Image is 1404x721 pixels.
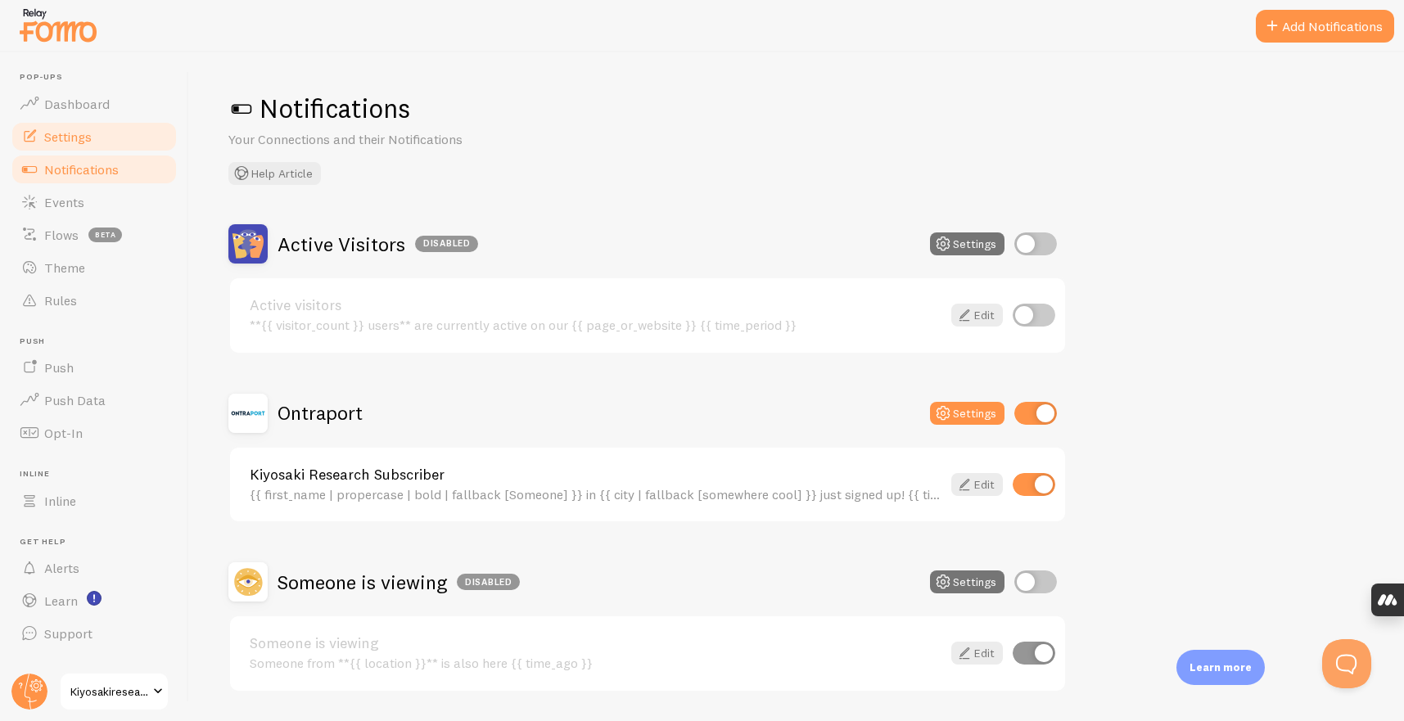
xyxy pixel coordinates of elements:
span: Push [20,336,178,347]
span: Push [44,359,74,376]
a: Settings [10,120,178,153]
a: Kiyosaki Research Subscriber [250,467,941,482]
span: Inline [44,493,76,509]
a: Active visitors [250,298,941,313]
svg: <p>Watch New Feature Tutorials!</p> [87,591,102,606]
span: Alerts [44,560,79,576]
div: Disabled [457,574,520,590]
img: Ontraport [228,394,268,433]
a: Rules [10,284,178,317]
span: Opt-In [44,425,83,441]
a: Theme [10,251,178,284]
a: Kiyosakiresearch [59,672,169,711]
div: **{{ visitor_count }} users** are currently active on our {{ page_or_website }} {{ time_period }} [250,318,941,332]
span: Kiyosakiresearch [70,682,148,701]
span: Dashboard [44,96,110,112]
a: Edit [951,473,1003,496]
a: Push Data [10,384,178,417]
a: Notifications [10,153,178,186]
a: Someone is viewing [250,636,941,651]
a: Edit [951,642,1003,665]
span: Pop-ups [20,72,178,83]
span: Get Help [20,537,178,548]
span: Rules [44,292,77,309]
p: Learn more [1190,660,1252,675]
button: Settings [930,570,1004,593]
span: Inline [20,469,178,480]
p: Your Connections and their Notifications [228,130,621,149]
span: Push Data [44,392,106,408]
a: Dashboard [10,88,178,120]
div: Learn more [1176,650,1265,685]
span: Settings [44,128,92,145]
h1: Notifications [228,92,1365,125]
span: Events [44,194,84,210]
span: Theme [44,259,85,276]
a: Opt-In [10,417,178,449]
span: Learn [44,593,78,609]
button: Settings [930,402,1004,425]
a: Learn [10,584,178,617]
a: Edit [951,304,1003,327]
a: Inline [10,484,178,517]
h2: Active Visitors [278,232,478,257]
span: Flows [44,227,79,243]
img: Active Visitors [228,224,268,264]
a: Alerts [10,552,178,584]
a: Support [10,617,178,650]
img: fomo-relay-logo-orange.svg [17,4,99,46]
div: Disabled [415,236,478,252]
img: Someone is viewing [228,562,268,602]
a: Events [10,186,178,219]
iframe: Help Scout Beacon - Open [1322,639,1371,688]
button: Help Article [228,162,321,185]
div: Someone from **{{ location }}** is also here {{ time_ago }} [250,656,941,670]
a: Flows beta [10,219,178,251]
button: Settings [930,232,1004,255]
h2: Someone is viewing [278,570,520,595]
span: Support [44,625,93,642]
div: {{ first_name | propercase | bold | fallback [Someone] }} in {{ city | fallback [somewhere cool] ... [250,487,941,502]
span: Notifications [44,161,119,178]
a: Push [10,351,178,384]
span: beta [88,228,122,242]
h2: Ontraport [278,400,363,426]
